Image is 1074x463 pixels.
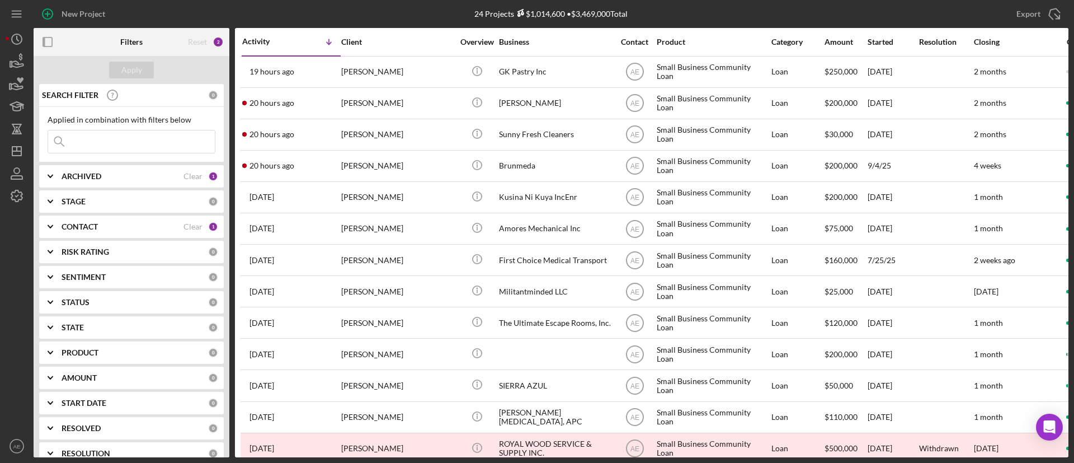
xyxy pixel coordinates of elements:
[341,183,453,212] div: [PERSON_NAME]
[109,62,154,78] button: Apply
[42,91,98,100] b: SEARCH FILTER
[974,98,1006,107] time: 2 months
[208,272,218,282] div: 0
[341,403,453,432] div: [PERSON_NAME]
[208,398,218,408] div: 0
[657,308,769,338] div: Small Business Community Loan
[771,245,823,275] div: Loan
[62,273,106,282] b: SENTIMENT
[825,287,853,296] span: $25,000
[825,318,858,328] span: $120,000
[657,120,769,149] div: Small Business Community Loan
[771,371,823,400] div: Loan
[771,38,823,46] div: Category
[868,88,918,118] div: [DATE]
[771,308,823,338] div: Loan
[868,371,918,400] div: [DATE]
[62,298,89,307] b: STATUS
[974,318,1003,328] time: 1 month
[657,38,769,46] div: Product
[630,288,639,296] text: AE
[771,88,823,118] div: Loan
[249,256,274,265] time: 2025-09-22 15:43
[13,443,21,450] text: AE
[868,308,918,338] div: [DATE]
[62,348,98,357] b: PRODUCT
[825,349,858,359] span: $200,000
[974,412,1003,422] time: 1 month
[456,38,498,46] div: Overview
[771,151,823,181] div: Loan
[974,443,998,453] time: [DATE]
[499,371,611,400] div: SIERRA AZUL
[868,214,918,244] div: [DATE]
[62,222,98,231] b: CONTACT
[771,403,823,432] div: Loan
[341,245,453,275] div: [PERSON_NAME]
[657,88,769,118] div: Small Business Community Loan
[341,151,453,181] div: [PERSON_NAME]
[657,371,769,400] div: Small Business Community Loan
[868,57,918,87] div: [DATE]
[630,68,639,76] text: AE
[630,225,639,233] text: AE
[771,120,823,149] div: Loan
[249,287,274,296] time: 2025-09-21 00:40
[249,99,294,107] time: 2025-09-22 23:11
[1036,414,1063,441] div: Open Intercom Messenger
[771,277,823,306] div: Loan
[630,131,639,139] text: AE
[249,130,294,139] time: 2025-09-22 23:01
[341,38,453,46] div: Client
[208,322,218,333] div: 0
[499,151,611,181] div: Brunmeda
[974,255,1015,265] time: 2 weeks ago
[208,171,218,181] div: 1
[183,172,202,181] div: Clear
[62,399,106,408] b: START DATE
[62,424,101,433] b: RESOLVED
[188,38,207,46] div: Reset
[919,38,973,46] div: Resolution
[630,382,639,390] text: AE
[974,129,1006,139] time: 2 months
[62,373,97,382] b: AMOUNT
[499,245,611,275] div: First Choice Medical Transport
[62,323,84,332] b: STATE
[825,381,853,390] span: $50,000
[62,197,86,206] b: STAGE
[825,98,858,107] span: $200,000
[974,223,1003,233] time: 1 month
[657,214,769,244] div: Small Business Community Loan
[213,36,224,48] div: 2
[62,247,109,256] b: RISK RATING
[868,339,918,369] div: [DATE]
[868,151,918,181] div: 9/4/25
[499,403,611,432] div: [PERSON_NAME] [MEDICAL_DATA], APC
[868,183,918,212] div: [DATE]
[341,57,453,87] div: [PERSON_NAME]
[630,194,639,202] text: AE
[208,90,218,100] div: 0
[868,120,918,149] div: [DATE]
[62,172,101,181] b: ARCHIVED
[249,161,294,170] time: 2025-09-22 22:33
[657,339,769,369] div: Small Business Community Loan
[249,350,274,359] time: 2025-09-20 05:08
[825,129,853,139] span: $30,000
[771,339,823,369] div: Loan
[974,349,1003,359] time: 1 month
[62,3,105,25] div: New Project
[630,256,639,264] text: AE
[499,214,611,244] div: Amores Mechanical Inc
[249,319,274,328] time: 2025-09-20 20:13
[183,222,202,231] div: Clear
[499,308,611,338] div: The Ultimate Escape Rooms, Inc.
[208,247,218,257] div: 0
[630,319,639,327] text: AE
[657,151,769,181] div: Small Business Community Loan
[974,161,1001,170] time: 4 weeks
[208,373,218,383] div: 0
[630,350,639,358] text: AE
[242,37,291,46] div: Activity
